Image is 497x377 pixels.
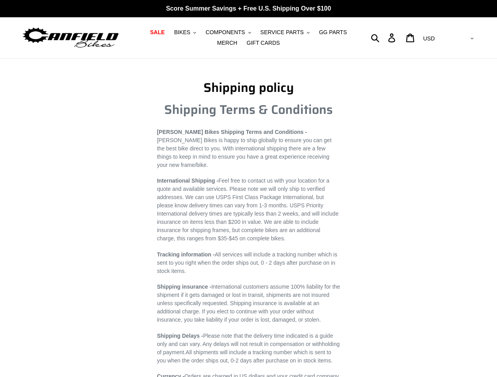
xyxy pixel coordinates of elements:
p: [PERSON_NAME] Bikes is happy to ship globally to ensure you can get the best bike direct to you. ... [157,128,340,169]
span: BIKES [174,29,190,36]
span: SERVICE PARTS [260,29,304,36]
a: GG PARTS [315,27,351,38]
span: COMPONENTS [205,29,245,36]
p: All shipments will include a tracking number which is sent to you when the order ships out, 0-2 d... [157,332,340,365]
span: International customers assume 100% liability for the shipment if it gets damaged or lost in tran... [157,284,340,323]
span: Please note that the delivery time indicated is a guide only and can vary. Any delays will not re... [157,333,339,355]
strong: Shipping insurance - [157,284,211,290]
button: COMPONENTS [202,27,255,38]
span: GIFT CARDS [247,40,280,46]
strong: Shipping Delays - [157,333,203,339]
span: SALE [150,29,165,36]
span: All services will include a tracking number which is sent to you right when the order ships out, ... [157,251,337,274]
h1: Shipping policy [157,80,340,95]
a: MERCH [213,38,241,48]
a: SALE [146,27,169,38]
strong: Tracking information - [157,251,215,258]
span: MERCH [217,40,237,46]
h1: Shipping Terms & Conditions [157,102,340,117]
strong: International Shipping - [157,178,218,184]
img: Canfield Bikes [22,26,120,50]
button: BIKES [170,27,200,38]
span: Feel free to contact us with your location for a quote and available services. Please note we wil... [157,178,338,242]
button: SERVICE PARTS [257,27,314,38]
span: GG PARTS [319,29,347,36]
strong: [PERSON_NAME] Bikes Shipping Terms and Conditions - [157,129,307,135]
a: GIFT CARDS [243,38,284,48]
